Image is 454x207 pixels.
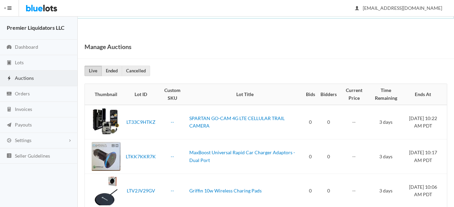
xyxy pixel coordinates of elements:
td: [DATE] 10:22 AM PDT [403,105,447,139]
ion-icon: cog [6,138,13,144]
th: Bidders [318,84,339,105]
h1: Manage Auctions [85,42,132,52]
ion-icon: paper plane [6,122,13,129]
td: 3 days [368,105,403,139]
a: Live [85,66,102,76]
td: -- [339,139,369,174]
a: LTKK7KKR7K [126,154,156,159]
ion-icon: flash [6,75,13,82]
th: Lot ID [123,84,159,105]
span: Payouts [15,122,32,128]
a: LT33C9HTKZ [126,119,156,125]
th: Time Remaining [368,84,403,105]
span: Seller Guidelines [15,153,50,159]
ion-icon: person [354,5,360,12]
ion-icon: list box [6,153,13,159]
a: -- [171,119,174,125]
th: Ends At [403,84,447,105]
a: Cancelled [122,66,150,76]
td: 0 [318,139,339,174]
span: Dashboard [15,44,38,50]
td: [DATE] 10:17 AM PDT [403,139,447,174]
th: Thumbnail [85,84,123,105]
td: 0 [303,105,318,139]
a: -- [171,154,174,159]
td: 3 days [368,139,403,174]
a: Griffin 10w Wireless Charing Pads [189,188,262,193]
span: Lots [15,60,24,65]
span: Settings [15,137,31,143]
span: Orders [15,91,30,96]
span: [EMAIL_ADDRESS][DOMAIN_NAME] [355,5,442,11]
a: SPARTAN GO-CAM 4G LTE CELLULAR TRAIL CAMERA [189,115,285,129]
th: Custom SKU [159,84,187,105]
a: LTV2JV29GV [127,188,155,193]
ion-icon: calculator [6,107,13,113]
td: 0 [303,139,318,174]
td: 0 [318,105,339,139]
strong: Premier Liquidators LLC [7,24,65,31]
th: Lot Title [187,84,303,105]
span: Invoices [15,106,32,112]
a: MaxBoost Universal Rapid Car Charger Adaptors - Dual Port [189,149,295,163]
ion-icon: cash [6,91,13,97]
th: Bids [303,84,318,105]
span: Auctions [15,75,34,81]
a: -- [171,188,174,193]
ion-icon: speedometer [6,44,13,51]
td: -- [339,105,369,139]
th: Current Price [339,84,369,105]
ion-icon: clipboard [6,60,13,66]
a: Ended [101,66,122,76]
